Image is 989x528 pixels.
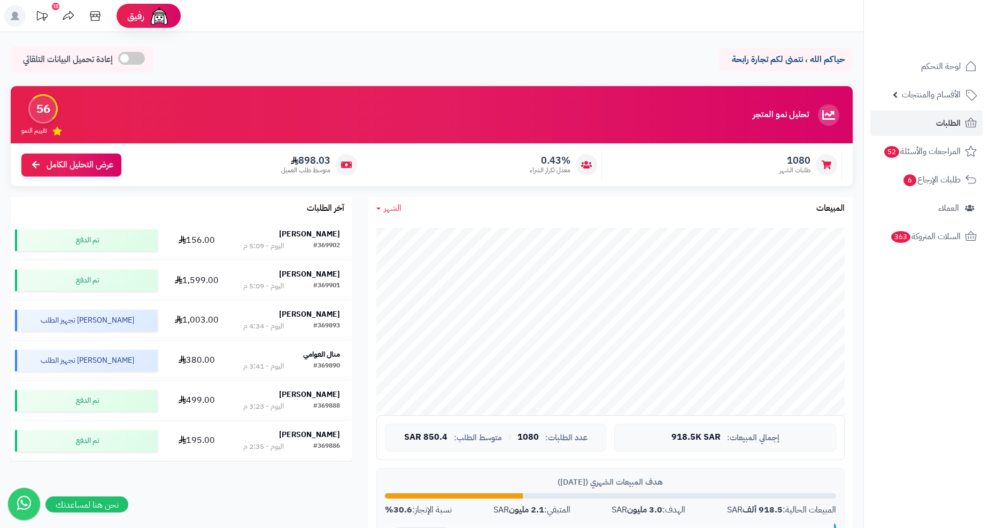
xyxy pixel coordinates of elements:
span: عدد الطلبات: [545,433,588,442]
span: إجمالي المبيعات: [727,433,779,442]
strong: 2.1 مليون [509,503,544,516]
div: 10 [52,3,59,10]
span: تقييم النمو [21,126,47,135]
strong: 918.5 ألف [743,503,783,516]
div: #369893 [313,321,340,332]
h3: تحليل نمو المتجر [753,110,809,120]
div: [PERSON_NAME] تجهيز الطلب [15,350,158,371]
span: الشهر [384,202,401,215]
span: 1080 [779,155,810,166]
a: عرض التحليل الكامل [21,154,121,177]
div: اليوم - 3:41 م [243,361,284,372]
td: 1,003.00 [162,301,231,340]
span: 363 [891,231,910,243]
span: رفيق [127,10,144,22]
span: السلات المتروكة [890,229,961,244]
span: طلبات الإرجاع [902,172,961,187]
span: متوسط الطلب: [454,433,502,442]
span: 6 [903,174,916,186]
span: إعادة تحميل البيانات التلقائي [23,53,113,66]
td: 195.00 [162,421,231,461]
span: لوحة التحكم [921,59,961,74]
div: الهدف: SAR [612,504,685,516]
strong: منال العوامي [303,349,340,360]
span: 898.03 [281,155,330,166]
h3: المبيعات [816,204,845,213]
span: العملاء [938,201,959,216]
strong: [PERSON_NAME] [279,228,340,240]
td: 380.00 [162,341,231,380]
a: الشهر [376,202,401,215]
span: 918.5K SAR [671,433,721,442]
span: 850.4 SAR [404,433,447,442]
span: طلبات الشهر [779,166,810,175]
span: متوسط طلب العميل [281,166,330,175]
div: اليوم - 3:23 م [243,401,284,412]
span: 52 [884,146,899,158]
td: 156.00 [162,220,231,260]
p: حياكم الله ، نتمنى لكم تجارة رابحة [727,53,845,66]
img: logo-2.png [916,28,979,51]
td: 499.00 [162,381,231,420]
a: المراجعات والأسئلة52 [870,139,983,164]
span: 0.43% [530,155,570,166]
div: اليوم - 5:09 م [243,241,284,251]
div: هدف المبيعات الشهري ([DATE]) [385,477,836,488]
a: طلبات الإرجاع6 [870,167,983,193]
div: اليوم - 4:34 م [243,321,284,332]
h3: آخر الطلبات [307,204,344,213]
span: عرض التحليل الكامل [47,159,113,171]
img: ai-face.png [149,5,170,27]
span: 1080 [517,433,539,442]
div: المبيعات الحالية: SAR [727,504,836,516]
span: معدل تكرار الشراء [530,166,570,175]
a: تحديثات المنصة [28,5,55,29]
div: تم الدفع [15,270,158,291]
strong: [PERSON_NAME] [279,309,340,320]
div: المتبقي: SAR [493,504,570,516]
div: #369902 [313,241,340,251]
td: 1,599.00 [162,261,231,300]
div: تم الدفع [15,229,158,251]
span: الطلبات [936,116,961,131]
div: اليوم - 5:09 م [243,281,284,292]
div: نسبة الإنجاز: [385,504,452,516]
strong: 30.6% [385,503,412,516]
a: الطلبات [870,110,983,136]
strong: 3.0 مليون [627,503,662,516]
span: | [508,433,511,441]
div: #369886 [313,441,340,452]
strong: [PERSON_NAME] [279,269,340,280]
span: المراجعات والأسئلة [883,144,961,159]
div: #369888 [313,401,340,412]
a: السلات المتروكة363 [870,224,983,249]
strong: [PERSON_NAME] [279,429,340,440]
a: لوحة التحكم [870,53,983,79]
strong: [PERSON_NAME] [279,389,340,400]
div: #369890 [313,361,340,372]
div: #369901 [313,281,340,292]
a: العملاء [870,195,983,221]
div: تم الدفع [15,430,158,452]
span: الأقسام والمنتجات [902,87,961,102]
div: اليوم - 2:35 م [243,441,284,452]
div: [PERSON_NAME] تجهيز الطلب [15,310,158,331]
div: تم الدفع [15,390,158,411]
